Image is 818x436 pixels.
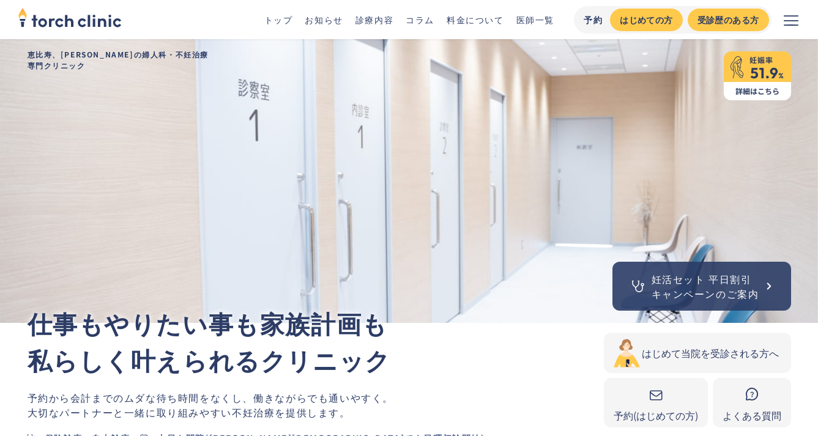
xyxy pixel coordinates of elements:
[713,378,791,427] a: よくある質問
[355,13,393,26] a: 診療内容
[688,9,769,31] a: 受診歴のある方
[612,262,791,311] a: 妊活セット 平日割引キャンペーンのご案内
[406,13,434,26] a: コラム
[18,9,122,31] a: home
[584,13,603,26] div: 予約
[620,13,672,26] div: はじめての方
[447,13,504,26] a: 料金について
[604,333,791,373] a: はじめて当院を受診される方へ
[652,272,759,301] div: 妊活セット 平日割引 キャンペーンのご案内
[614,408,698,423] div: 予約(はじめての方)
[697,13,759,26] div: 受診歴のある方
[604,378,708,427] a: 予約(はじめての方)
[630,278,647,295] img: 聴診器のアイコン
[28,305,604,378] p: 仕事もやりたい事も家族計画も 私らしく叶えられるクリニック
[610,9,682,31] a: はじめての方
[28,390,604,419] p: 働きながらでも通いやすく。 不妊治療を提供します。
[642,345,779,360] div: はじめて当院を受診される方へ
[264,13,293,26] a: トップ
[28,405,232,419] span: 大切なパートナーと一緒に取り組みやすい
[305,13,343,26] a: お知らせ
[516,13,554,26] a: 医師一覧
[18,39,801,81] h1: 恵比寿、[PERSON_NAME]の婦人科・不妊治療 専門クリニック
[28,390,254,405] span: 予約から会計までのムダな待ち時間をなくし、
[723,408,781,423] div: よくある質問
[18,4,122,31] img: torch clinic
